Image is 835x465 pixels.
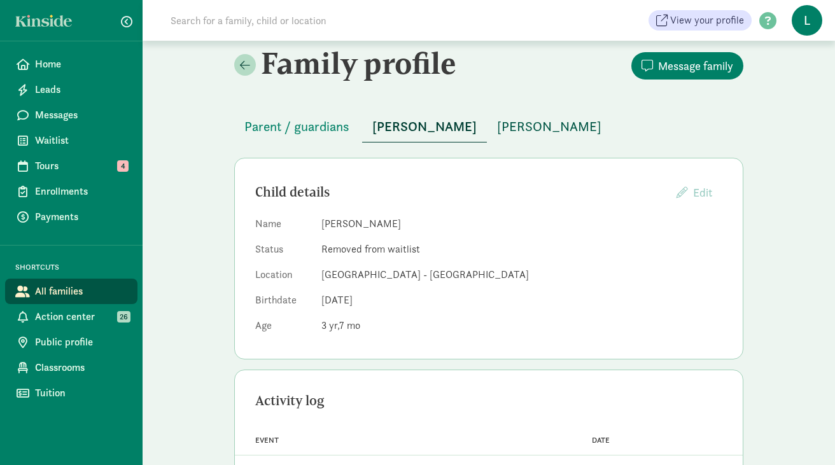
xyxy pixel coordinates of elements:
[234,111,360,142] button: Parent / guardians
[255,267,311,288] dt: Location
[255,293,311,313] dt: Birthdate
[321,267,722,282] dd: [GEOGRAPHIC_DATA] - [GEOGRAPHIC_DATA]
[670,13,744,28] span: View your profile
[5,330,137,355] a: Public profile
[321,216,722,232] dd: [PERSON_NAME]
[35,360,127,375] span: Classrooms
[255,216,311,237] dt: Name
[792,5,822,36] span: L
[321,242,722,257] dd: Removed from waitlist
[117,311,130,323] span: 26
[35,82,127,97] span: Leads
[497,116,601,137] span: [PERSON_NAME]
[117,160,129,172] span: 4
[35,335,127,350] span: Public profile
[163,8,520,33] input: Search for a family, child or location
[234,45,486,81] h2: Family profile
[649,10,752,31] a: View your profile
[35,108,127,123] span: Messages
[693,185,712,200] span: Edit
[658,57,733,74] span: Message family
[5,102,137,128] a: Messages
[372,116,477,137] span: [PERSON_NAME]
[35,284,127,299] span: All families
[35,184,127,199] span: Enrollments
[487,111,612,142] button: [PERSON_NAME]
[592,436,610,445] span: Date
[487,120,612,134] a: [PERSON_NAME]
[339,319,360,332] span: 7
[321,293,353,307] span: [DATE]
[362,111,487,142] button: [PERSON_NAME]
[5,204,137,230] a: Payments
[35,309,127,324] span: Action center
[244,116,349,137] span: Parent / guardians
[5,279,137,304] a: All families
[35,57,127,72] span: Home
[5,77,137,102] a: Leads
[255,242,311,262] dt: Status
[631,52,743,80] button: Message family
[35,158,127,174] span: Tours
[5,52,137,77] a: Home
[255,182,666,202] div: Child details
[255,391,722,411] div: Activity log
[35,385,127,401] span: Tuition
[5,380,137,406] a: Tuition
[5,304,137,330] a: Action center 26
[5,355,137,380] a: Classrooms
[255,318,311,338] dt: Age
[666,179,722,206] button: Edit
[771,404,835,465] iframe: Chat Widget
[35,209,127,225] span: Payments
[35,133,127,148] span: Waitlist
[255,436,279,445] span: Event
[321,319,339,332] span: 3
[5,128,137,153] a: Waitlist
[234,120,360,134] a: Parent / guardians
[5,153,137,179] a: Tours 4
[362,120,487,134] a: [PERSON_NAME]
[5,179,137,204] a: Enrollments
